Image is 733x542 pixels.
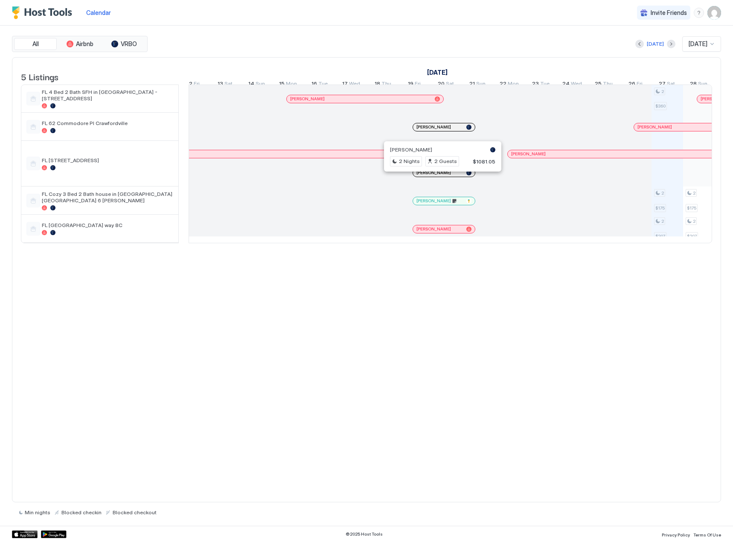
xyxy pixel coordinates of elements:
span: Mon [508,80,519,89]
a: September 17, 2025 [340,79,362,91]
span: Sun [256,80,265,89]
span: Terms Of Use [693,532,721,537]
span: $207 [655,233,665,239]
span: Tue [318,80,328,89]
span: Sun [476,80,486,89]
span: 23 [532,80,539,89]
span: FL [GEOGRAPHIC_DATA] way 8C [42,222,173,228]
span: $1081.05 [473,158,495,165]
span: [PERSON_NAME] [637,124,672,130]
button: [DATE] [646,39,665,49]
a: September 20, 2025 [436,79,456,91]
span: $360 [655,103,666,109]
span: Invite Friends [651,9,687,17]
span: Blocked checkout [113,509,157,516]
span: 2 [693,219,695,224]
span: Sun [698,80,707,89]
span: Calendar [86,9,111,16]
span: [PERSON_NAME] [390,146,432,153]
span: VRBO [121,40,137,48]
div: menu [694,8,704,18]
a: September 22, 2025 [497,79,521,91]
span: 2 Guests [434,157,457,165]
a: September 18, 2025 [372,79,393,91]
span: Min nights [25,509,50,516]
span: Thu [603,80,613,89]
span: 15 [279,80,285,89]
span: [PERSON_NAME] [416,198,451,204]
span: FL [STREET_ADDRESS] [42,157,173,163]
a: Host Tools Logo [12,6,76,19]
span: $207 [687,233,697,239]
a: September 1, 2025 [425,66,450,79]
span: 26 [628,80,635,89]
span: 27 [659,80,666,89]
a: September 28, 2025 [688,79,710,91]
span: 19 [408,80,413,89]
span: [PERSON_NAME] [416,170,451,175]
span: $175 [687,205,696,211]
span: Thu [381,80,391,89]
a: September 23, 2025 [530,79,552,91]
span: Sat [224,80,233,89]
span: Tue [540,80,550,89]
a: September 12, 2025 [185,79,202,91]
span: 12 [187,80,192,89]
span: Fri [194,80,200,89]
span: 13 [218,80,223,89]
span: 21 [469,80,475,89]
span: 2 Nights [399,157,420,165]
a: September 26, 2025 [626,79,645,91]
span: [PERSON_NAME] [290,96,325,102]
button: Previous month [635,40,644,48]
span: FL 4 Bed 2 Bath SFH in [GEOGRAPHIC_DATA] - [STREET_ADDRESS] [42,89,173,102]
span: [PERSON_NAME] [416,124,451,130]
span: [PERSON_NAME] [416,226,451,232]
span: 16 [311,80,317,89]
a: September 14, 2025 [246,79,267,91]
span: $175 [655,205,665,211]
span: 22 [500,80,506,89]
span: Fri [415,80,421,89]
button: Airbnb [58,38,101,50]
span: 25 [595,80,602,89]
a: September 19, 2025 [406,79,423,91]
span: Blocked checkin [61,509,102,516]
span: Sat [446,80,454,89]
button: All [14,38,57,50]
span: 2 [661,89,664,94]
span: FL Cozy 3 Bed 2 Bath house in [GEOGRAPHIC_DATA] [GEOGRAPHIC_DATA] 6 [PERSON_NAME] [42,191,173,204]
div: User profile [707,6,721,20]
div: tab-group [12,36,148,52]
span: FL 62 Commodore Pl Crawfordville [42,120,173,126]
span: 2 [661,219,664,224]
span: 18 [375,80,380,89]
a: September 25, 2025 [593,79,615,91]
a: Google Play Store [41,530,67,538]
span: 24 [562,80,570,89]
span: Wed [349,80,360,89]
a: September 27, 2025 [657,79,677,91]
a: App Store [12,530,38,538]
span: 14 [248,80,254,89]
span: Fri [637,80,643,89]
a: Calendar [86,8,111,17]
span: [DATE] [689,40,707,48]
span: All [32,40,39,48]
span: Airbnb [76,40,93,48]
button: VRBO [103,38,145,50]
a: September 21, 2025 [467,79,488,91]
a: Terms Of Use [693,530,721,539]
a: September 24, 2025 [560,79,584,91]
span: 17 [342,80,348,89]
span: © 2025 Host Tools [346,531,383,537]
a: September 15, 2025 [277,79,299,91]
a: September 16, 2025 [309,79,330,91]
div: [DATE] [647,40,664,48]
button: Next month [667,40,675,48]
span: 28 [690,80,697,89]
span: Wed [571,80,582,89]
